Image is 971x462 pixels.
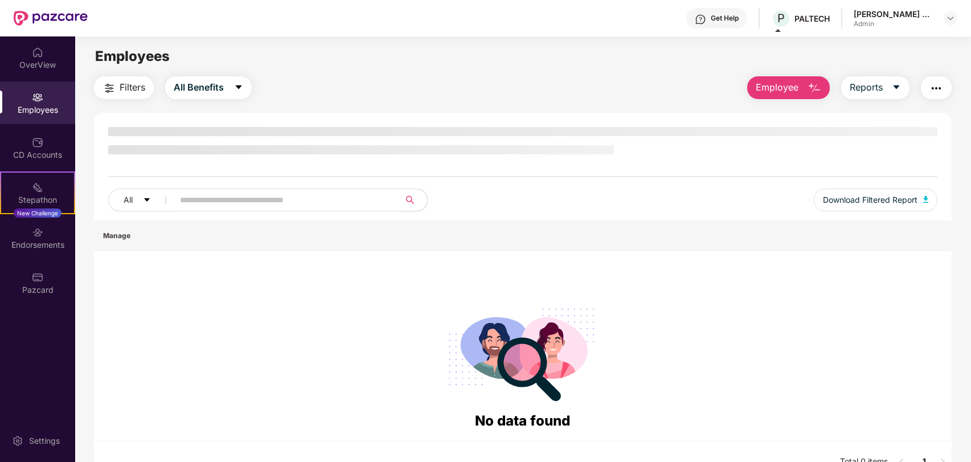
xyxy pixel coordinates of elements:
[823,194,917,206] span: Download Filtered Report
[892,83,901,93] span: caret-down
[32,227,43,238] img: svg+xml;base64,PHN2ZyBpZD0iRW5kb3JzZW1lbnRzIiB4bWxucz0iaHR0cDovL3d3dy53My5vcmcvMjAwMC9zdmciIHdpZH...
[777,11,785,25] span: P
[854,19,933,28] div: Admin
[143,196,151,205] span: caret-down
[103,81,116,95] img: svg+xml;base64,PHN2ZyB4bWxucz0iaHR0cDovL3d3dy53My5vcmcvMjAwMC9zdmciIHdpZHRoPSIyNCIgaGVpZ2h0PSIyNC...
[32,182,43,193] img: svg+xml;base64,PHN2ZyB4bWxucz0iaHR0cDovL3d3dy53My5vcmcvMjAwMC9zdmciIHdpZHRoPSIyMSIgaGVpZ2h0PSIyMC...
[14,11,88,26] img: New Pazcare Logo
[747,76,830,99] button: Employee
[94,76,154,99] button: Filters
[808,81,821,95] img: svg+xml;base64,PHN2ZyB4bWxucz0iaHR0cDovL3d3dy53My5vcmcvMjAwMC9zdmciIHhtbG5zOnhsaW5rPSJodHRwOi8vd3...
[946,14,955,23] img: svg+xml;base64,PHN2ZyBpZD0iRHJvcGRvd24tMzJ4MzIiIHhtbG5zPSJodHRwOi8vd3d3LnczLm9yZy8yMDAwL3N2ZyIgd2...
[32,272,43,283] img: svg+xml;base64,PHN2ZyBpZD0iUGF6Y2FyZCIgeG1sbnM9Imh0dHA6Ly93d3cudzMub3JnLzIwMDAvc3ZnIiB3aWR0aD0iMj...
[399,195,421,205] span: search
[165,76,252,99] button: All Benefitscaret-down
[108,189,178,211] button: Allcaret-down
[850,80,883,95] span: Reports
[929,81,943,95] img: svg+xml;base64,PHN2ZyB4bWxucz0iaHR0cDovL3d3dy53My5vcmcvMjAwMC9zdmciIHdpZHRoPSIyNCIgaGVpZ2h0PSIyNC...
[94,220,952,251] th: Manage
[26,435,63,447] div: Settings
[95,48,170,64] span: Employees
[234,83,243,93] span: caret-down
[923,196,929,203] img: svg+xml;base64,PHN2ZyB4bWxucz0iaHR0cDovL3d3dy53My5vcmcvMjAwMC9zdmciIHhtbG5zOnhsaW5rPSJodHRwOi8vd3...
[1,194,74,206] div: Stepathon
[14,208,62,218] div: New Challenge
[841,76,909,99] button: Reportscaret-down
[475,412,570,429] span: No data found
[711,14,739,23] div: Get Help
[32,137,43,148] img: svg+xml;base64,PHN2ZyBpZD0iQ0RfQWNjb3VudHMiIGRhdGEtbmFtZT0iQ0QgQWNjb3VudHMiIHhtbG5zPSJodHRwOi8vd3...
[814,189,938,211] button: Download Filtered Report
[174,80,224,95] span: All Benefits
[32,47,43,58] img: svg+xml;base64,PHN2ZyBpZD0iSG9tZSIgeG1sbnM9Imh0dHA6Ly93d3cudzMub3JnLzIwMDAvc3ZnIiB3aWR0aD0iMjAiIG...
[32,92,43,103] img: svg+xml;base64,PHN2ZyBpZD0iRW1wbG95ZWVzIiB4bWxucz0iaHR0cDovL3d3dy53My5vcmcvMjAwMC9zdmciIHdpZHRoPS...
[120,80,145,95] span: Filters
[854,9,933,19] div: [PERSON_NAME] Reddy
[695,14,706,25] img: svg+xml;base64,PHN2ZyBpZD0iSGVscC0zMngzMiIgeG1sbnM9Imh0dHA6Ly93d3cudzMub3JnLzIwMDAvc3ZnIiB3aWR0aD...
[441,295,605,410] img: svg+xml;base64,PHN2ZyB4bWxucz0iaHR0cDovL3d3dy53My5vcmcvMjAwMC9zdmciIHdpZHRoPSIyODgiIGhlaWdodD0iMj...
[399,189,428,211] button: search
[12,435,23,447] img: svg+xml;base64,PHN2ZyBpZD0iU2V0dGluZy0yMHgyMCIgeG1sbnM9Imh0dHA6Ly93d3cudzMub3JnLzIwMDAvc3ZnIiB3aW...
[756,80,798,95] span: Employee
[124,194,133,206] span: All
[794,13,830,24] div: PALTECH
